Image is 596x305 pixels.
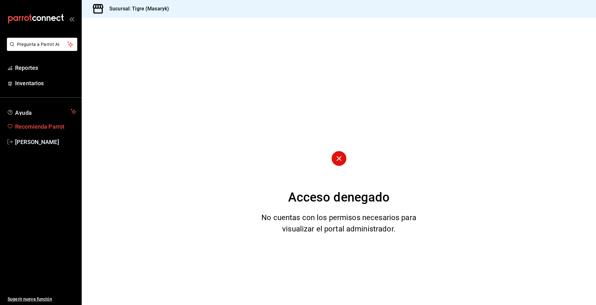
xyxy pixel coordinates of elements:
div: No cuentas con los permisos necesarios para visualizar el portal administrador. [254,212,424,235]
span: Reportes [15,64,76,72]
span: Recomienda Parrot [15,122,76,131]
span: Pregunta a Parrot AI [17,41,68,48]
a: Pregunta a Parrot AI [4,46,77,52]
button: Pregunta a Parrot AI [7,38,77,51]
span: Ayuda [15,108,68,115]
h3: Sucursal: Tigre (Masaryk) [104,5,169,13]
span: Inventarios [15,79,76,87]
span: Sugerir nueva función [8,296,76,302]
span: [PERSON_NAME] [15,138,76,146]
div: Acceso denegado [288,188,390,207]
button: open_drawer_menu [69,16,74,21]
